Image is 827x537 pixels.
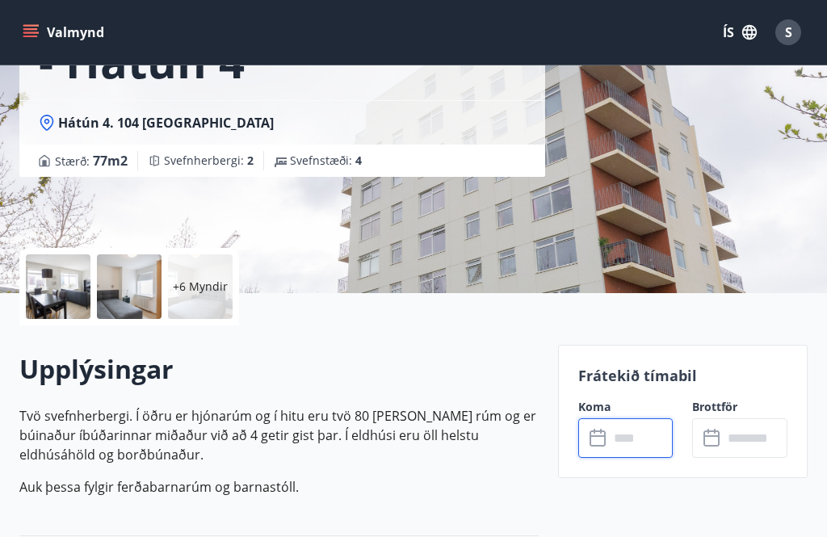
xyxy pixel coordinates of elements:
[714,18,766,47] button: ÍS
[93,152,128,170] span: 77 m2
[355,153,362,168] span: 4
[578,365,787,386] p: Frátekið tímabil
[19,351,539,387] h2: Upplýsingar
[58,114,274,132] span: Hátún 4. 104 [GEOGRAPHIC_DATA]
[19,18,111,47] button: menu
[173,279,228,295] p: +6 Myndir
[785,23,792,41] span: S
[578,399,674,415] label: Koma
[290,153,362,169] span: Svefnstæði :
[164,153,254,169] span: Svefnherbergi :
[247,153,254,168] span: 2
[692,399,787,415] label: Brottför
[769,13,808,52] button: S
[19,477,539,497] p: Auk þessa fylgir ferðabarnarúm og barnastóll.
[55,151,128,170] span: Stærð :
[19,406,539,464] p: Tvö svefnherbergi. Í öðru er hjónarúm og í hitu eru tvö 80 [PERSON_NAME] rúm og er búinaður íbúða...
